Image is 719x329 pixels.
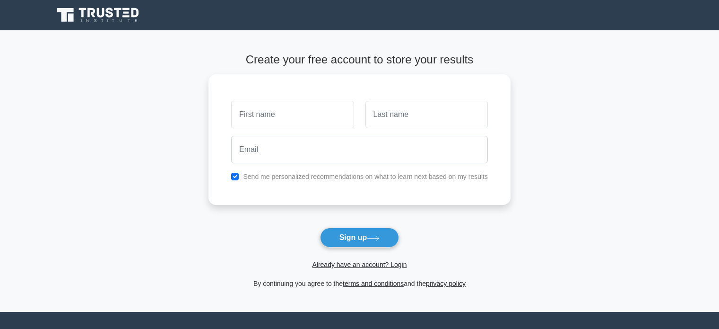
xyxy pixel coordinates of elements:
[320,228,399,248] button: Sign up
[426,280,466,287] a: privacy policy
[312,261,407,268] a: Already have an account? Login
[343,280,404,287] a: terms and conditions
[203,278,516,289] div: By continuing you agree to the and the
[231,101,354,128] input: First name
[243,173,488,180] label: Send me personalized recommendations on what to learn next based on my results
[208,53,511,67] h4: Create your free account to store your results
[365,101,488,128] input: Last name
[231,136,488,163] input: Email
